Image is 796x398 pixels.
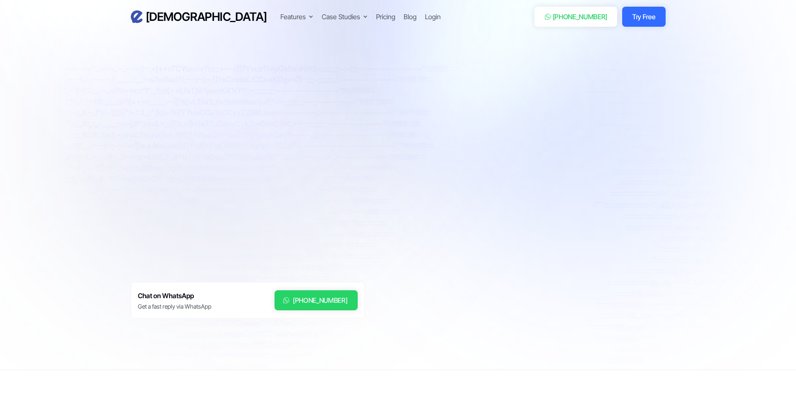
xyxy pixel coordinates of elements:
div: Features [280,12,306,22]
div: [PHONE_NUMBER] [553,12,608,22]
a: Login [425,12,441,22]
a: Pricing [376,12,395,22]
div: Features [280,12,313,22]
div: [PHONE_NUMBER] [293,295,348,305]
div: Get a fast reply via WhatsApp [138,302,211,311]
a: Blog [404,12,417,22]
a: [PHONE_NUMBER] [275,290,358,310]
a: home [131,10,267,24]
a: [PHONE_NUMBER] [534,7,618,27]
h6: Chat on WhatsApp [138,290,211,302]
div: Case Studies [322,12,368,22]
a: Try Free [622,7,665,27]
div: Case Studies [322,12,360,22]
h3: [DEMOGRAPHIC_DATA] [146,10,267,24]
